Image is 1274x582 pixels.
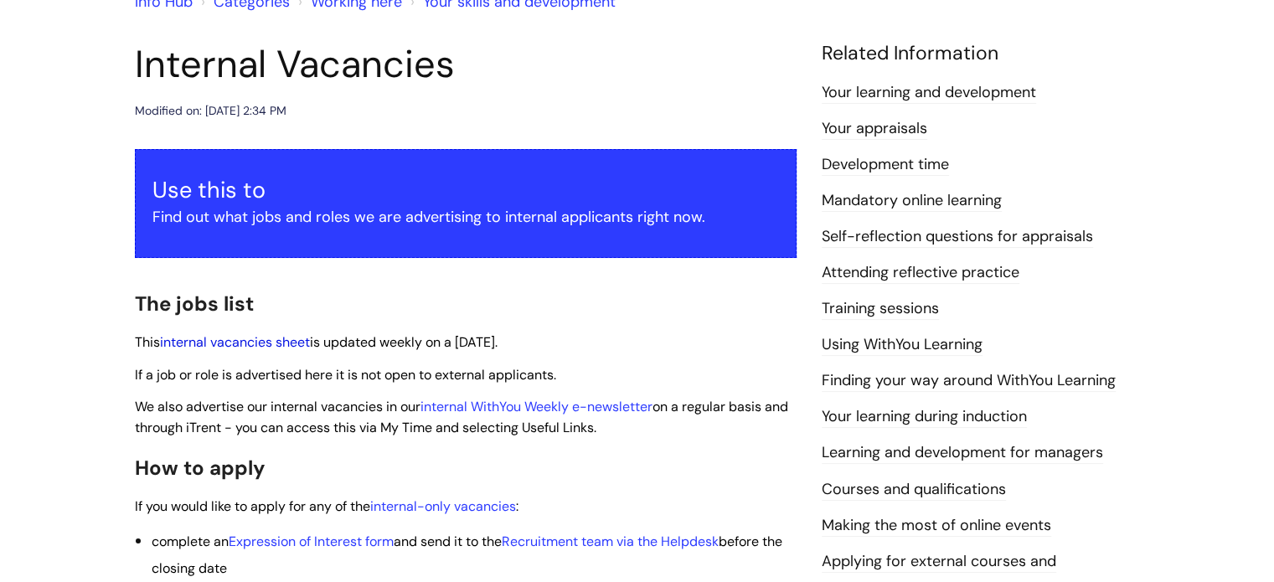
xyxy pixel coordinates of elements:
span: If you would like to apply for any of the : [135,497,518,515]
a: Training sessions [822,298,939,320]
a: Learning and development for managers [822,442,1103,464]
span: This is updated weekly on a [DATE]. [135,333,498,351]
a: Your learning during induction [822,406,1027,428]
a: Recruitment team via the Helpdesk [502,533,719,550]
span: losing date [159,559,227,577]
a: Expression of Interest form [229,533,394,550]
span: If a job or role is advertised here it is not open to external applicants. [135,366,556,384]
a: Using WithYou Learning [822,334,983,356]
a: Finding your way around WithYou Learning [822,370,1116,392]
span: complete an [152,533,229,550]
a: Your learning and development [822,82,1036,104]
h3: Use this to [152,177,779,203]
span: We also advertise our internal vacancies in our on a regular basis and through iTrent - you can a... [135,398,788,436]
span: How to apply [135,455,266,481]
a: Making the most of online events [822,515,1051,537]
a: Mandatory online learning [822,190,1002,212]
h1: Internal Vacancies [135,42,797,87]
span: and send it to the before the c [152,533,782,577]
a: internal-only vacancies [370,497,516,515]
a: Attending reflective practice [822,262,1019,284]
a: Courses and qualifications [822,479,1006,501]
p: Find out what jobs and roles we are advertising to internal applicants right now. [152,203,779,230]
h4: Related Information [822,42,1140,65]
a: Your appraisals [822,118,927,140]
span: The jobs list [135,291,254,317]
a: Development time [822,154,949,176]
a: Self-reflection questions for appraisals [822,226,1093,248]
a: internal WithYou Weekly e-newsletter [420,398,652,415]
a: internal vacancies sheet [160,333,310,351]
div: Modified on: [DATE] 2:34 PM [135,100,286,121]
